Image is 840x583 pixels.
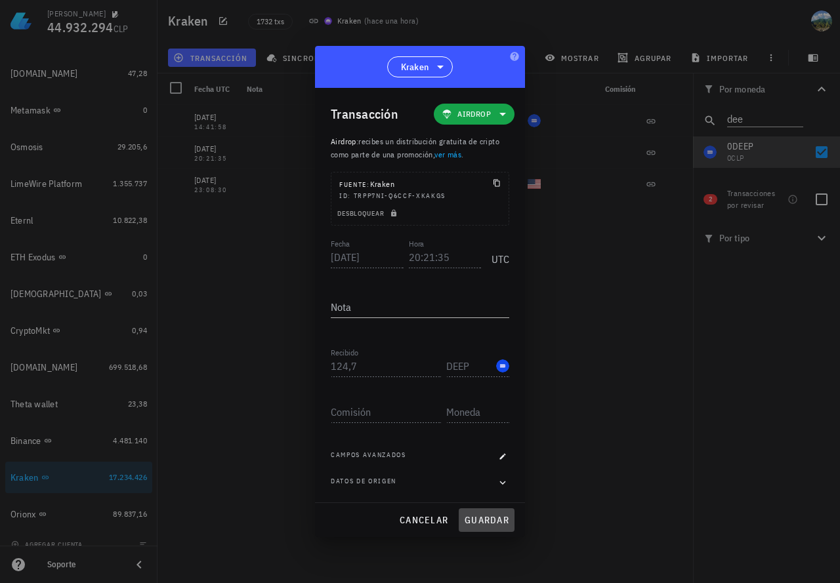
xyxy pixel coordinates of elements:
div: ID: TRPP7NI-Q6CCF-XKAKGS [339,191,501,201]
div: UTC [486,239,509,271]
span: recibes un distribución gratuita de cripto como parte de una promoción, . [331,136,499,159]
label: Hora [409,239,424,249]
label: Recibido [331,348,358,357]
div: Transacción [331,104,398,125]
label: Fecha [331,239,350,249]
input: Moneda [446,355,493,376]
span: guardar [464,514,509,526]
button: cancelar [394,508,453,532]
button: Desbloquear [331,207,406,220]
div: Kraken [339,178,394,191]
span: Airdrop [331,136,356,146]
p: : [331,135,509,161]
button: guardar [459,508,514,532]
span: Datos de origen [331,476,396,489]
span: Kraken [401,60,429,73]
input: Moneda [446,401,507,422]
span: Desbloquear [337,209,400,218]
a: ver más [434,150,461,159]
span: Airdrop [457,108,491,121]
span: cancelar [399,514,448,526]
div: DEEP-icon [496,359,509,372]
span: Campos avanzados [331,450,406,463]
span: Fuente: [339,180,370,189]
